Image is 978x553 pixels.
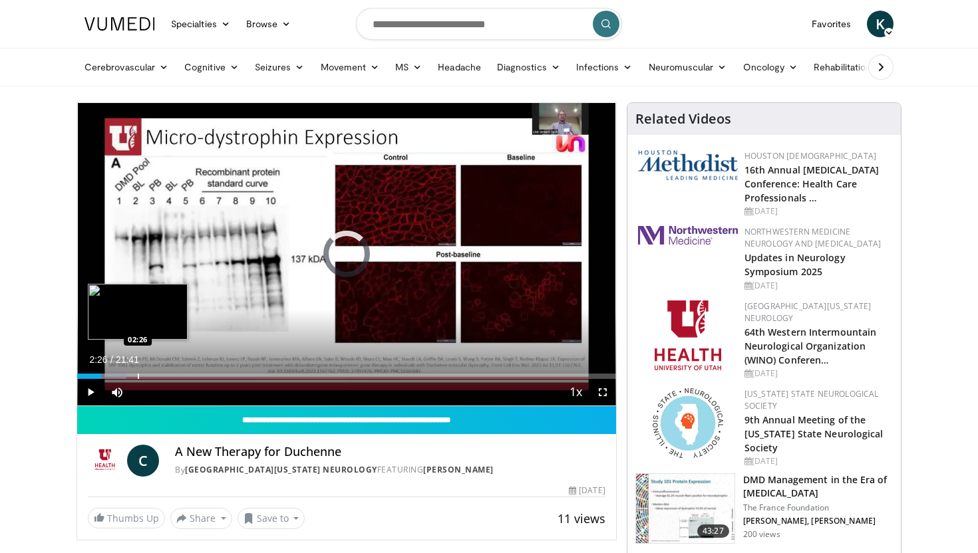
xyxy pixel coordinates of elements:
button: Playback Rate [563,379,589,405]
a: Thumbs Up [88,508,165,528]
a: Cognitive [176,54,247,80]
a: 16th Annual [MEDICAL_DATA] Conference: Health Care Professionals … [744,164,880,204]
p: [PERSON_NAME], [PERSON_NAME] [743,516,893,526]
a: Rehabilitation [806,54,879,80]
div: Progress Bar [77,374,616,379]
a: Updates in Neurology Symposium 2025 [744,251,846,278]
div: [DATE] [569,485,605,497]
a: Oncology [735,54,806,80]
span: 2:26 [89,354,107,365]
a: Houston [DEMOGRAPHIC_DATA] [744,150,876,162]
a: Infections [568,54,641,80]
a: Neuromuscular [641,54,735,80]
a: C [127,445,159,477]
a: Browse [238,11,299,37]
span: 21:41 [116,354,139,365]
img: 5e4488cc-e109-4a4e-9fd9-73bb9237ee91.png.150x105_q85_autocrop_double_scale_upscale_version-0.2.png [638,150,738,180]
img: VuMedi Logo [84,17,155,31]
a: Movement [313,54,388,80]
a: [PERSON_NAME] [423,464,494,475]
a: [GEOGRAPHIC_DATA][US_STATE] Neurology [185,464,377,475]
h4: A New Therapy for Duchenne [175,445,605,459]
p: 200 views [743,529,780,540]
video-js: Video Player [77,103,616,406]
a: Seizures [247,54,313,80]
h3: DMD Management in the Era of [MEDICAL_DATA] [743,473,893,500]
button: Fullscreen [589,379,616,405]
a: [GEOGRAPHIC_DATA][US_STATE] Neurology [744,300,872,324]
a: 9th Annual Meeting of the [US_STATE] State Neurological Society [744,413,884,454]
div: [DATE] [744,280,890,292]
img: 71a8b48c-8850-4916-bbdd-e2f3ccf11ef9.png.150x105_q85_autocrop_double_scale_upscale_version-0.2.png [653,388,723,458]
div: [DATE] [744,368,890,380]
a: 43:27 DMD Management in the Era of [MEDICAL_DATA] The France Foundation [PERSON_NAME], [PERSON_NA... [635,473,893,544]
button: Play [77,379,104,405]
span: 11 views [558,510,605,526]
a: 64th Western Intermountain Neurological Organization (WINO) Conferen… [744,326,877,366]
img: University of Utah Neurology [88,445,122,477]
a: Specialties [163,11,238,37]
div: By FEATURING [175,464,605,476]
button: Mute [104,379,130,405]
a: MS [387,54,430,80]
img: 2a462fb6-9365-492a-ac79-3166a6f924d8.png.150x105_q85_autocrop_double_scale_upscale_version-0.2.jpg [638,226,738,245]
a: [US_STATE] State Neurological Society [744,388,879,411]
span: 43:27 [697,524,729,538]
a: Headache [430,54,489,80]
p: The France Foundation [743,502,893,513]
input: Search topics, interventions [356,8,622,40]
h4: Related Videos [635,111,731,127]
img: f6362829-b0a3-407d-a044-59546adfd345.png.150x105_q85_autocrop_double_scale_upscale_version-0.2.png [655,300,721,370]
button: Save to [238,508,305,529]
a: Northwestern Medicine Neurology and [MEDICAL_DATA] [744,226,882,249]
div: [DATE] [744,455,890,467]
img: image.jpeg [88,284,188,340]
button: Share [170,508,232,529]
a: K [867,11,894,37]
a: Favorites [804,11,859,37]
img: ad5be693-93fd-478b-9bd9-cafe60bc71db.150x105_q85_crop-smart_upscale.jpg [636,474,734,543]
a: Cerebrovascular [77,54,176,80]
span: / [110,354,113,365]
a: Diagnostics [489,54,568,80]
div: [DATE] [744,205,890,217]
